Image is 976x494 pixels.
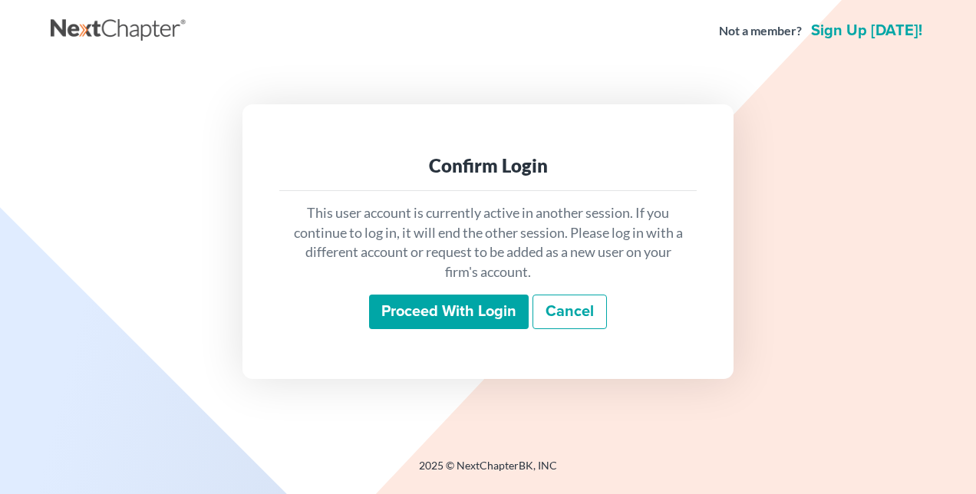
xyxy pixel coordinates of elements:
p: This user account is currently active in another session. If you continue to log in, it will end ... [292,203,684,282]
a: Cancel [533,295,607,330]
input: Proceed with login [369,295,529,330]
div: Confirm Login [292,153,684,178]
strong: Not a member? [719,22,802,40]
div: 2025 © NextChapterBK, INC [51,458,925,486]
a: Sign up [DATE]! [808,23,925,38]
